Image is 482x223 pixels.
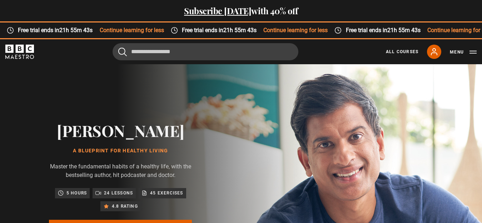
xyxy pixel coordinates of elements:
div: Continue learning for less [306,26,470,35]
h1: A Blueprint for Healthy Living [49,148,192,154]
p: 4.8 rating [112,203,138,210]
span: Free trial ends in [156,26,242,35]
div: Continue learning for less [143,26,307,35]
p: 45 exercises [150,189,183,197]
time: 21h 55m 43s [366,27,399,34]
time: 21h 55m 43s [38,27,71,34]
span: Free trial ends in [320,26,406,35]
p: Master the fundamental habits of a healthy life, with the bestselling author, hit podcaster and d... [49,162,192,179]
button: Toggle navigation [450,49,477,56]
button: Submit the search query [118,47,127,56]
a: All Courses [386,49,418,55]
a: Subscribe [DATE] [184,5,251,16]
p: 24 lessons [104,189,133,197]
svg: BBC Maestro [5,45,34,59]
h2: [PERSON_NAME] [49,121,192,140]
time: 21h 55m 43s [202,27,235,34]
input: Search [113,43,298,60]
p: 5 hours [66,189,87,197]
